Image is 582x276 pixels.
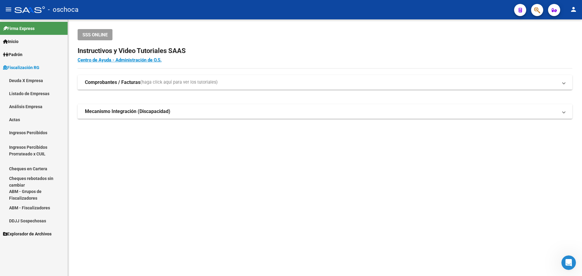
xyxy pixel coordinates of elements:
[48,3,79,16] span: - oschoca
[78,57,162,63] a: Centro de Ayuda - Administración de O.S.
[3,51,22,58] span: Padrón
[78,29,112,40] button: SSS ONLINE
[82,32,108,38] span: SSS ONLINE
[570,6,577,13] mat-icon: person
[3,64,39,71] span: Fiscalización RG
[85,108,170,115] strong: Mecanismo Integración (Discapacidad)
[3,231,52,237] span: Explorador de Archivos
[78,45,572,57] h2: Instructivos y Video Tutoriales SAAS
[5,6,12,13] mat-icon: menu
[78,75,572,90] mat-expansion-panel-header: Comprobantes / Facturas(haga click aquí para ver los tutoriales)
[3,25,35,32] span: Firma Express
[140,79,218,86] span: (haga click aquí para ver los tutoriales)
[3,38,18,45] span: Inicio
[85,79,140,86] strong: Comprobantes / Facturas
[78,104,572,119] mat-expansion-panel-header: Mecanismo Integración (Discapacidad)
[561,255,576,270] iframe: Intercom live chat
